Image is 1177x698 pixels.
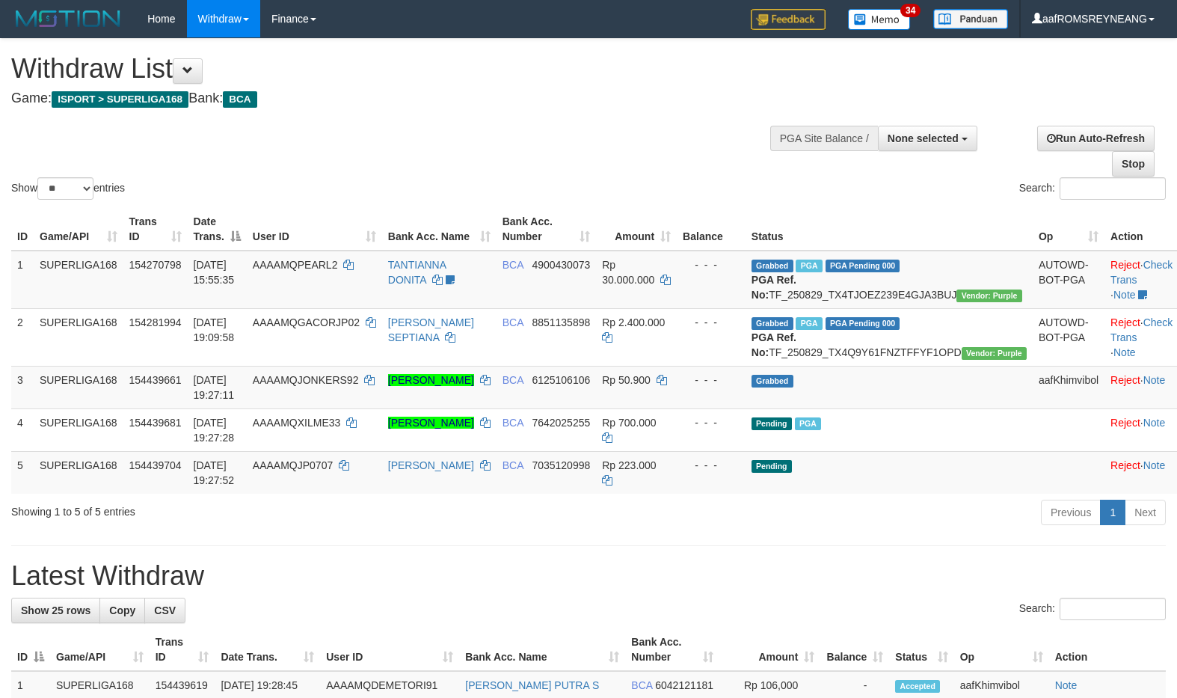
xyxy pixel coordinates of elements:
[1113,289,1136,301] a: Note
[34,451,123,494] td: SUPERLIGA168
[596,208,677,251] th: Amount: activate to sort column ascending
[223,91,256,108] span: BCA
[1033,208,1104,251] th: Op: activate to sort column ascending
[34,408,123,451] td: SUPERLIGA168
[677,208,746,251] th: Balance
[215,628,320,671] th: Date Trans.: activate to sort column ascending
[50,628,150,671] th: Game/API: activate to sort column ascending
[1110,316,1140,328] a: Reject
[11,308,34,366] td: 2
[602,316,665,328] span: Rp 2.400.000
[11,451,34,494] td: 5
[1143,374,1166,386] a: Note
[459,628,625,671] th: Bank Acc. Name: activate to sort column ascending
[109,604,135,616] span: Copy
[826,317,900,330] span: PGA Pending
[848,9,911,30] img: Button%20Memo.svg
[247,208,382,251] th: User ID: activate to sort column ascending
[388,374,474,386] a: [PERSON_NAME]
[11,366,34,408] td: 3
[933,9,1008,29] img: panduan.png
[625,628,719,671] th: Bank Acc. Number: activate to sort column ascending
[655,679,713,691] span: Copy 6042121181 to clipboard
[34,308,123,366] td: SUPERLIGA168
[602,374,651,386] span: Rp 50.900
[11,91,769,106] h4: Game: Bank:
[388,417,474,429] a: [PERSON_NAME]
[194,417,235,444] span: [DATE] 19:27:28
[962,347,1027,360] span: Vendor URL: https://trx4.1velocity.biz
[320,628,459,671] th: User ID: activate to sort column ascending
[683,415,740,430] div: - - -
[752,260,793,272] span: Grabbed
[34,251,123,309] td: SUPERLIGA168
[752,460,792,473] span: Pending
[11,628,50,671] th: ID: activate to sort column descending
[796,260,822,272] span: Marked by aafmaleo
[194,459,235,486] span: [DATE] 19:27:52
[1100,500,1125,525] a: 1
[532,259,590,271] span: Copy 4900430073 to clipboard
[1060,598,1166,620] input: Search:
[826,260,900,272] span: PGA Pending
[770,126,878,151] div: PGA Site Balance /
[1110,374,1140,386] a: Reject
[52,91,188,108] span: ISPORT > SUPERLIGA168
[34,208,123,251] th: Game/API: activate to sort column ascending
[11,598,100,623] a: Show 25 rows
[253,459,333,471] span: AAAAMQJP0707
[1041,500,1101,525] a: Previous
[11,498,479,519] div: Showing 1 to 5 of 5 entries
[21,604,90,616] span: Show 25 rows
[1110,417,1140,429] a: Reject
[34,366,123,408] td: SUPERLIGA168
[11,177,125,200] label: Show entries
[889,628,953,671] th: Status: activate to sort column ascending
[1112,151,1155,177] a: Stop
[532,316,590,328] span: Copy 8851135898 to clipboard
[503,374,523,386] span: BCA
[900,4,921,17] span: 34
[631,679,652,691] span: BCA
[1019,598,1166,620] label: Search:
[752,331,796,358] b: PGA Ref. No:
[1110,316,1173,343] a: Check Trans
[194,374,235,401] span: [DATE] 19:27:11
[388,259,446,286] a: TANTIANNA DONITA
[465,679,599,691] a: [PERSON_NAME] PUTRA S
[602,459,656,471] span: Rp 223.000
[497,208,597,251] th: Bank Acc. Number: activate to sort column ascending
[746,251,1033,309] td: TF_250829_TX4TJOEZ239E4GJA3BUJ
[503,417,523,429] span: BCA
[532,374,590,386] span: Copy 6125106106 to clipboard
[954,628,1049,671] th: Op: activate to sort column ascending
[503,459,523,471] span: BCA
[188,208,247,251] th: Date Trans.: activate to sort column descending
[752,375,793,388] span: Grabbed
[194,259,235,286] span: [DATE] 15:55:35
[1110,259,1140,271] a: Reject
[895,680,940,693] span: Accepted
[1113,346,1136,358] a: Note
[1143,459,1166,471] a: Note
[150,628,215,671] th: Trans ID: activate to sort column ascending
[746,308,1033,366] td: TF_250829_TX4Q9Y61FNZTFFYF1OPD
[683,373,740,388] div: - - -
[1143,417,1166,429] a: Note
[532,417,590,429] span: Copy 7642025255 to clipboard
[129,459,182,471] span: 154439704
[123,208,188,251] th: Trans ID: activate to sort column ascending
[382,208,497,251] th: Bank Acc. Name: activate to sort column ascending
[253,417,341,429] span: AAAAMQXILME33
[956,290,1021,302] span: Vendor URL: https://trx4.1velocity.biz
[129,316,182,328] span: 154281994
[602,417,656,429] span: Rp 700.000
[11,251,34,309] td: 1
[11,208,34,251] th: ID
[253,374,359,386] span: AAAAMQJONKERS92
[1019,177,1166,200] label: Search:
[1060,177,1166,200] input: Search:
[752,317,793,330] span: Grabbed
[1055,679,1078,691] a: Note
[602,259,654,286] span: Rp 30.000.000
